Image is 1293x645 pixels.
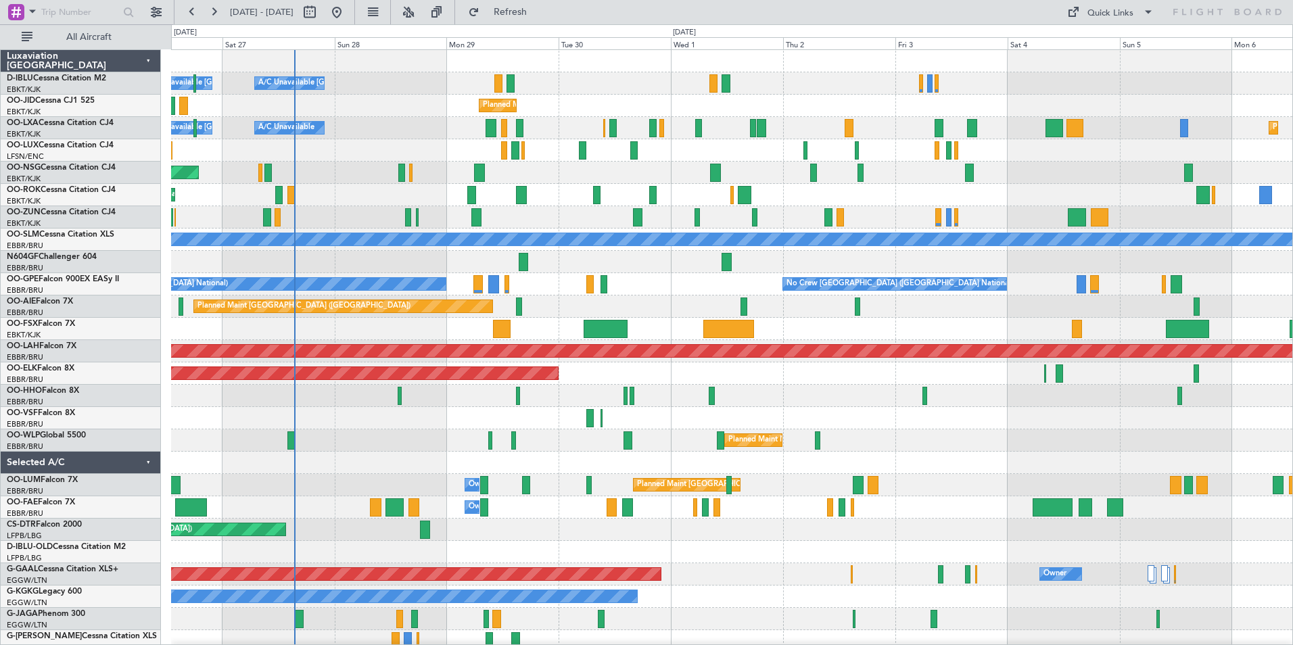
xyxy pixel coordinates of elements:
div: A/C Unavailable [GEOGRAPHIC_DATA]-[GEOGRAPHIC_DATA] [258,73,474,93]
span: D-IBLU [7,74,33,82]
button: Refresh [462,1,543,23]
div: A/C Unavailable [258,118,314,138]
div: Owner Melsbroek Air Base [469,475,561,495]
span: OO-LXA [7,119,39,127]
a: EGGW/LTN [7,620,47,630]
a: OO-ROKCessna Citation CJ4 [7,186,116,194]
a: OO-ZUNCessna Citation CJ4 [7,208,116,216]
span: Refresh [482,7,539,17]
a: OO-VSFFalcon 8X [7,409,75,417]
span: OO-WLP [7,431,40,439]
a: OO-HHOFalcon 8X [7,387,79,395]
div: Thu 2 [783,37,895,49]
a: EBKT/KJK [7,218,41,229]
a: EBBR/BRU [7,397,43,407]
span: OO-NSG [7,164,41,172]
span: OO-GPE [7,275,39,283]
a: EBBR/BRU [7,241,43,251]
a: G-GAALCessna Citation XLS+ [7,565,118,573]
span: G-KGKG [7,588,39,596]
div: Quick Links [1087,7,1133,20]
a: G-[PERSON_NAME]Cessna Citation XLS [7,632,157,640]
span: OO-JID [7,97,35,105]
div: [DATE] [673,27,696,39]
a: OO-AIEFalcon 7X [7,297,73,306]
a: LFPB/LBG [7,553,42,563]
a: EBBR/BRU [7,486,43,496]
div: Planned Maint [GEOGRAPHIC_DATA] ([GEOGRAPHIC_DATA]) [197,296,410,316]
a: EBBR/BRU [7,441,43,452]
span: OO-VSF [7,409,38,417]
a: OO-LXACessna Citation CJ4 [7,119,114,127]
a: OO-LUXCessna Citation CJ4 [7,141,114,149]
span: OO-ROK [7,186,41,194]
span: OO-LUX [7,141,39,149]
span: [DATE] - [DATE] [230,6,293,18]
span: G-GAAL [7,565,38,573]
a: OO-GPEFalcon 900EX EASy II [7,275,119,283]
a: EBBR/BRU [7,419,43,429]
div: No Crew [GEOGRAPHIC_DATA] ([GEOGRAPHIC_DATA] National) [786,274,1013,294]
span: D-IBLU-OLD [7,543,53,551]
div: Planned Maint [GEOGRAPHIC_DATA] ([GEOGRAPHIC_DATA] National) [637,475,882,495]
a: D-IBLU-OLDCessna Citation M2 [7,543,126,551]
div: Sun 28 [335,37,447,49]
a: EBKT/KJK [7,196,41,206]
span: OO-ZUN [7,208,41,216]
a: EBKT/KJK [7,107,41,117]
span: OO-LUM [7,476,41,484]
a: EBKT/KJK [7,330,41,340]
button: All Aircraft [15,26,147,48]
a: OO-SLMCessna Citation XLS [7,231,114,239]
span: G-[PERSON_NAME] [7,632,82,640]
a: EBBR/BRU [7,375,43,385]
a: LFPB/LBG [7,531,42,541]
a: LFSN/ENC [7,151,44,162]
span: OO-SLM [7,231,39,239]
a: EBBR/BRU [7,263,43,273]
a: D-IBLUCessna Citation M2 [7,74,106,82]
div: Owner Melsbroek Air Base [469,497,561,517]
span: OO-HHO [7,387,42,395]
div: Planned Maint Kortrijk-[GEOGRAPHIC_DATA] [483,95,640,116]
div: Sun 5 [1120,37,1232,49]
div: Owner [1043,564,1066,584]
a: OO-FSXFalcon 7X [7,320,75,328]
button: Quick Links [1060,1,1160,23]
a: EBBR/BRU [7,285,43,295]
a: EBBR/BRU [7,308,43,318]
div: Sat 4 [1008,37,1120,49]
a: N604GFChallenger 604 [7,253,97,261]
input: Trip Number [41,2,119,22]
span: OO-ELK [7,364,37,373]
a: OO-LUMFalcon 7X [7,476,78,484]
div: Fri 3 [895,37,1008,49]
div: Tue 30 [559,37,671,49]
div: Mon 29 [446,37,559,49]
a: OO-FAEFalcon 7X [7,498,75,506]
a: EBKT/KJK [7,174,41,184]
div: Planned Maint Milan (Linate) [728,430,826,450]
a: G-JAGAPhenom 300 [7,610,85,618]
a: EGGW/LTN [7,598,47,608]
span: OO-FSX [7,320,38,328]
a: OO-JIDCessna CJ1 525 [7,97,95,105]
span: OO-FAE [7,498,38,506]
a: EBBR/BRU [7,508,43,519]
a: OO-LAHFalcon 7X [7,342,76,350]
a: OO-ELKFalcon 8X [7,364,74,373]
span: CS-DTR [7,521,36,529]
span: OO-AIE [7,297,36,306]
span: All Aircraft [35,32,143,42]
span: OO-LAH [7,342,39,350]
div: Sat 27 [222,37,335,49]
div: Wed 1 [671,37,783,49]
a: OO-NSGCessna Citation CJ4 [7,164,116,172]
span: N604GF [7,253,39,261]
a: EBKT/KJK [7,85,41,95]
div: [DATE] [174,27,197,39]
a: OO-WLPGlobal 5500 [7,431,86,439]
a: EBKT/KJK [7,129,41,139]
a: G-KGKGLegacy 600 [7,588,82,596]
a: CS-DTRFalcon 2000 [7,521,82,529]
